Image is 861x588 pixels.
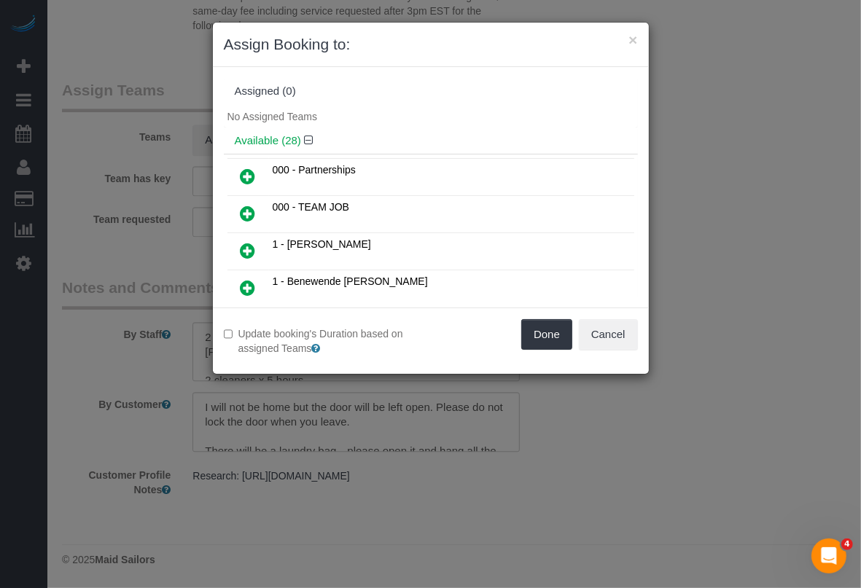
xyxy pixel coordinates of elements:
span: 1 - Benewende [PERSON_NAME] [273,275,428,287]
input: Update booking's Duration based on assigned Teams [224,329,233,339]
button: × [628,32,637,47]
h4: Available (28) [235,135,627,147]
span: 000 - TEAM JOB [273,201,350,213]
label: Update booking's Duration based on assigned Teams [224,326,420,356]
span: 1 - [PERSON_NAME] [273,238,371,250]
iframe: Intercom live chat [811,538,846,573]
span: 000 - Partnerships [273,164,356,176]
div: Assigned (0) [235,85,627,98]
button: Done [521,319,572,350]
button: Cancel [579,319,638,350]
h3: Assign Booking to: [224,34,638,55]
span: 4 [841,538,853,550]
span: No Assigned Teams [227,111,317,122]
